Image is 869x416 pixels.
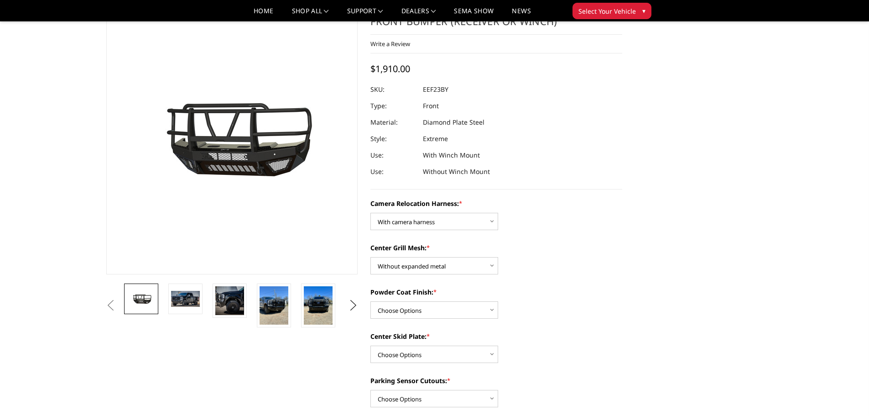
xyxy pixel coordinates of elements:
[370,63,410,75] span: $1,910.00
[370,147,416,163] dt: Use:
[423,131,448,147] dd: Extreme
[423,163,490,180] dd: Without Winch Mount
[370,40,410,48] a: Write a Review
[106,0,358,274] a: 2023-2025 Ford F250-350 - T2 Series - Extreme Front Bumper (receiver or winch)
[423,98,439,114] dd: Front
[578,6,636,16] span: Select Your Vehicle
[572,3,651,19] button: Select Your Vehicle
[346,299,360,312] button: Next
[454,8,494,21] a: SEMA Show
[370,98,416,114] dt: Type:
[370,243,622,253] label: Center Grill Mesh:
[171,291,200,306] img: 2023-2025 Ford F250-350 - T2 Series - Extreme Front Bumper (receiver or winch)
[304,286,333,325] img: 2023-2025 Ford F250-350 - T2 Series - Extreme Front Bumper (receiver or winch)
[215,286,244,315] img: 2023-2025 Ford F250-350 - T2 Series - Extreme Front Bumper (receiver or winch)
[292,8,329,21] a: shop all
[370,376,622,385] label: Parking Sensor Cutouts:
[370,332,622,341] label: Center Skid Plate:
[823,372,869,416] iframe: Chat Widget
[370,81,416,98] dt: SKU:
[127,291,156,307] img: 2023-2025 Ford F250-350 - T2 Series - Extreme Front Bumper (receiver or winch)
[512,8,531,21] a: News
[347,8,383,21] a: Support
[370,131,416,147] dt: Style:
[370,199,622,208] label: Camera Relocation Harness:
[254,8,273,21] a: Home
[370,163,416,180] dt: Use:
[423,147,480,163] dd: With Winch Mount
[104,299,118,312] button: Previous
[370,287,622,297] label: Powder Coat Finish:
[423,114,484,131] dd: Diamond Plate Steel
[642,6,645,16] span: ▾
[260,286,288,325] img: 2023-2025 Ford F250-350 - T2 Series - Extreme Front Bumper (receiver or winch)
[401,8,436,21] a: Dealers
[423,81,448,98] dd: EEF23BY
[370,114,416,131] dt: Material:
